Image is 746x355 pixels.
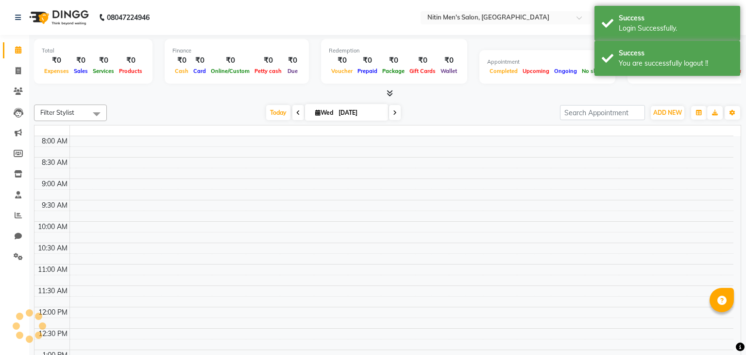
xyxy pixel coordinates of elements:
[42,68,71,74] span: Expenses
[117,68,145,74] span: Products
[336,106,384,120] input: 2025-09-03
[487,58,608,66] div: Appointment
[191,55,208,66] div: ₹0
[172,68,191,74] span: Cash
[579,68,608,74] span: No show
[252,68,284,74] span: Petty cash
[42,55,71,66] div: ₹0
[71,68,90,74] span: Sales
[117,55,145,66] div: ₹0
[619,58,733,69] div: You are successfully logout !!
[552,68,579,74] span: Ongoing
[208,68,252,74] span: Online/Custom
[36,329,69,339] div: 12:30 PM
[329,47,459,55] div: Redemption
[313,109,336,116] span: Wed
[438,55,459,66] div: ₹0
[90,68,117,74] span: Services
[329,68,355,74] span: Voucher
[520,68,552,74] span: Upcoming
[42,47,145,55] div: Total
[619,13,733,23] div: Success
[619,23,733,34] div: Login Successfully.
[172,55,191,66] div: ₹0
[36,222,69,232] div: 10:00 AM
[252,55,284,66] div: ₹0
[487,68,520,74] span: Completed
[36,307,69,318] div: 12:00 PM
[329,55,355,66] div: ₹0
[619,48,733,58] div: Success
[705,316,736,345] iframe: chat widget
[380,68,407,74] span: Package
[36,243,69,253] div: 10:30 AM
[40,158,69,168] div: 8:30 AM
[172,47,301,55] div: Finance
[40,179,69,189] div: 9:00 AM
[407,68,438,74] span: Gift Cards
[355,55,380,66] div: ₹0
[407,55,438,66] div: ₹0
[191,68,208,74] span: Card
[651,106,684,120] button: ADD NEW
[90,55,117,66] div: ₹0
[355,68,380,74] span: Prepaid
[36,286,69,296] div: 11:30 AM
[36,265,69,275] div: 11:00 AM
[380,55,407,66] div: ₹0
[71,55,90,66] div: ₹0
[40,200,69,211] div: 9:30 AM
[266,105,290,120] span: Today
[653,109,682,116] span: ADD NEW
[25,4,91,31] img: logo
[284,55,301,66] div: ₹0
[208,55,252,66] div: ₹0
[40,136,69,146] div: 8:00 AM
[40,108,74,116] span: Filter Stylist
[107,4,150,31] b: 08047224946
[285,68,300,74] span: Due
[560,105,645,120] input: Search Appointment
[438,68,459,74] span: Wallet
